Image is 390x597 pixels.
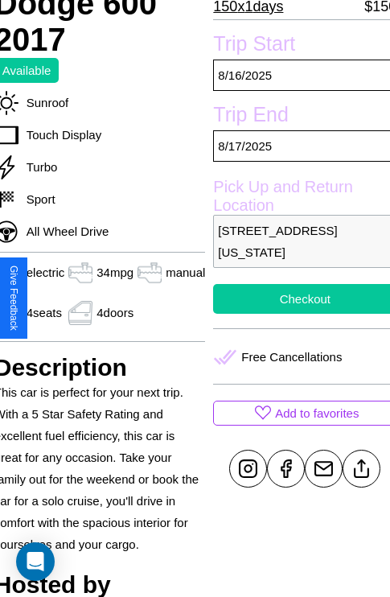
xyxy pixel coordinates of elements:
[96,302,133,323] p: 4 doors
[18,124,101,146] p: Touch Display
[8,266,19,331] div: Give Feedback
[166,261,205,283] p: manual
[18,156,58,178] p: Turbo
[64,301,96,325] img: gas
[2,60,51,81] p: Available
[18,188,55,210] p: Sport
[16,542,55,581] div: Open Intercom Messenger
[27,261,65,283] p: electric
[241,346,342,368] p: Free Cancellations
[64,261,96,285] img: gas
[27,302,62,323] p: 4 seats
[133,261,166,285] img: gas
[18,92,69,113] p: Sunroof
[96,261,133,283] p: 34 mpg
[18,220,109,242] p: All Wheel Drive
[275,402,359,424] p: Add to favorites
